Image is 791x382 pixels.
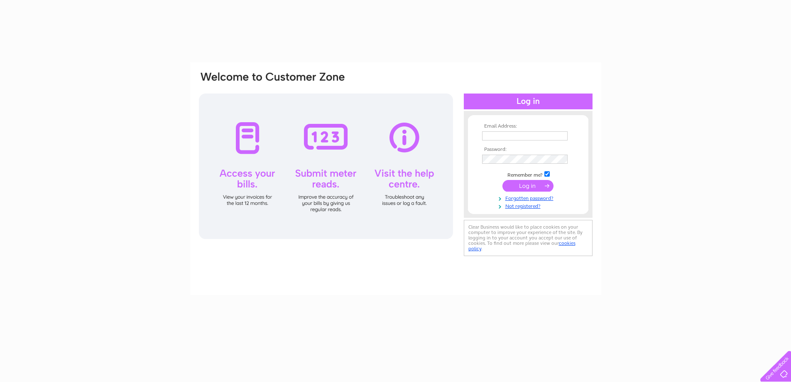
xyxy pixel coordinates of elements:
[482,202,576,209] a: Not registered?
[480,147,576,153] th: Password:
[480,170,576,178] td: Remember me?
[480,123,576,129] th: Email Address:
[482,194,576,202] a: Forgotten password?
[468,240,575,251] a: cookies policy
[502,180,553,192] input: Submit
[464,220,593,256] div: Clear Business would like to place cookies on your computer to improve your experience of the sit...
